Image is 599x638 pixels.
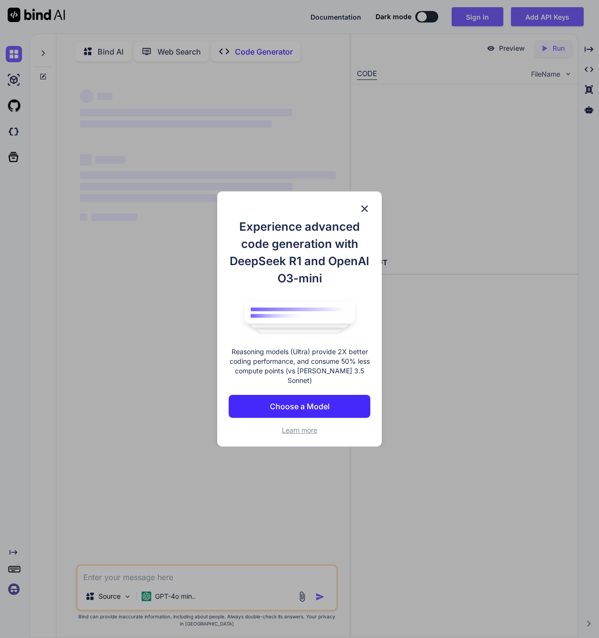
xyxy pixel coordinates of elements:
p: Reasoning models (Ultra) provide 2X better coding performance, and consume 50% less compute point... [229,347,370,385]
p: Choose a Model [270,401,330,412]
button: Choose a Model [229,395,370,418]
img: close [359,203,370,214]
span: Learn more [282,426,317,434]
img: bind logo [237,297,362,338]
h1: Experience advanced code generation with DeepSeek R1 and OpenAI O3-mini [229,218,370,287]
